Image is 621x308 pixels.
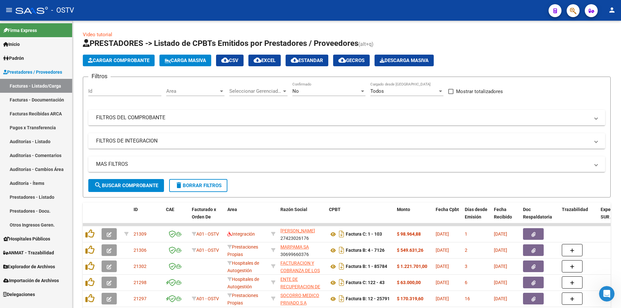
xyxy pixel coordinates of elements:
[3,55,24,62] span: Padrón
[3,263,55,270] span: Explorador de Archivos
[337,293,346,304] i: Descargar documento
[94,183,158,188] span: Buscar Comprobante
[280,207,307,212] span: Razón Social
[88,72,111,81] h3: Filtros
[3,277,59,284] span: Importación de Archivos
[559,203,598,231] datatable-header-cell: Trazabilidad
[433,203,462,231] datatable-header-cell: Fecha Cpbt
[562,207,588,212] span: Trazabilidad
[338,58,365,63] span: Gecros
[134,264,147,269] span: 21302
[88,156,605,172] mat-expansion-panel-header: MAS FILTROS
[96,114,590,121] mat-panel-title: FILTROS DEL COMPROBANTE
[280,227,324,241] div: 27423026176
[51,3,74,17] span: - OSTV
[465,280,467,285] span: 6
[278,203,326,231] datatable-header-cell: Razón Social
[465,231,467,237] span: 1
[196,248,219,253] span: A01 - OSTV
[227,207,237,212] span: Area
[337,277,346,288] i: Descargar documento
[608,6,616,14] mat-icon: person
[227,231,255,237] span: Integración
[286,55,328,66] button: Estandar
[280,243,324,257] div: 30699660376
[465,264,467,269] span: 3
[280,260,320,288] span: FACTURACION Y COBRANZA DE LOS EFECTORES PUBLICOS S.E.
[494,231,507,237] span: [DATE]
[436,248,449,253] span: [DATE]
[346,232,382,237] strong: Factura C: 1 - 103
[494,248,507,253] span: [DATE]
[227,293,258,305] span: Prestaciones Propias
[134,231,147,237] span: 21309
[227,260,259,273] span: Hospitales de Autogestión
[3,235,50,242] span: Hospitales Públicos
[337,229,346,239] i: Descargar documento
[88,58,149,63] span: Cargar Comprobante
[375,55,434,66] button: Descarga Masiva
[280,293,319,305] span: SOCORRO MEDICO PRIVADO S A
[3,291,35,298] span: Delegaciones
[491,203,520,231] datatable-header-cell: Fecha Recibido
[291,58,323,63] span: Estandar
[358,41,374,47] span: (alt+q)
[523,207,552,219] span: Doc Respaldatoria
[96,137,590,144] mat-panel-title: FILTROS DE INTEGRACION
[159,55,211,66] button: Carga Masiva
[397,280,421,285] strong: $ 63.000,00
[166,207,174,212] span: CAE
[337,261,346,271] i: Descargar documento
[465,248,467,253] span: 2
[192,207,216,219] span: Facturado x Orden De
[292,88,299,94] span: No
[216,55,244,66] button: CSV
[280,228,315,233] span: [PERSON_NAME]
[394,203,433,231] datatable-header-cell: Monto
[333,55,370,66] button: Gecros
[3,27,37,34] span: Firma Express
[189,203,225,231] datatable-header-cell: Facturado x Orden De
[83,39,358,48] span: PRESTADORES -> Listado de CPBTs Emitidos por Prestadores / Proveedores
[254,58,276,63] span: EXCEL
[494,264,507,269] span: [DATE]
[131,203,163,231] datatable-header-cell: ID
[83,55,155,66] button: Cargar Comprobante
[456,88,503,95] span: Mostrar totalizadores
[94,181,102,189] mat-icon: search
[346,264,387,269] strong: Factura B: 1 - 85784
[346,248,385,253] strong: Factura B: 4 - 7126
[346,280,385,285] strong: Factura C: 122 - 43
[326,203,394,231] datatable-header-cell: CPBT
[494,280,507,285] span: [DATE]
[88,133,605,149] mat-expansion-panel-header: FILTROS DE INTEGRACION
[465,296,470,301] span: 16
[375,55,434,66] app-download-masive: Descarga masiva de comprobantes (adjuntos)
[196,231,219,237] span: A01 - OSTV
[436,264,449,269] span: [DATE]
[134,280,147,285] span: 21298
[134,296,147,301] span: 21297
[83,32,112,37] a: Video tutorial
[175,181,183,189] mat-icon: delete
[370,88,384,94] span: Todos
[436,231,449,237] span: [DATE]
[227,277,259,289] span: Hospitales de Autogestión
[280,292,324,305] div: 30612213417
[96,161,590,168] mat-panel-title: MAS FILTROS
[221,58,238,63] span: CSV
[465,207,487,219] span: Días desde Emisión
[338,56,346,64] mat-icon: cloud_download
[3,41,20,48] span: Inicio
[5,6,13,14] mat-icon: menu
[225,203,268,231] datatable-header-cell: Area
[436,280,449,285] span: [DATE]
[254,56,261,64] mat-icon: cloud_download
[280,260,324,273] div: 30715497456
[134,248,147,253] span: 21306
[175,183,222,188] span: Borrar Filtros
[436,296,449,301] span: [DATE]
[280,244,309,250] span: MARPAMA SA
[436,207,459,212] span: Fecha Cpbt
[329,207,341,212] span: CPBT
